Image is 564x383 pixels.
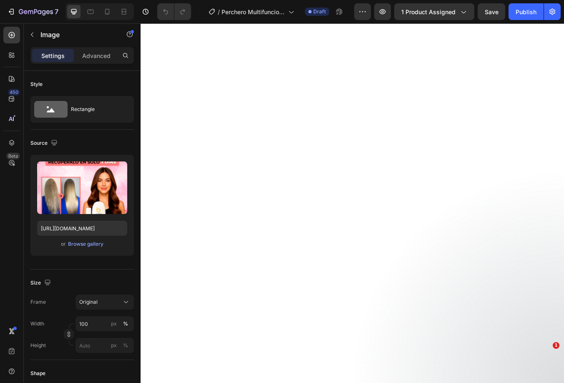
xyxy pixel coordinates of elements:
button: Original [76,295,134,310]
span: Save [485,8,499,15]
div: Size [30,277,53,289]
span: Draft [313,8,326,15]
button: % [109,340,119,350]
p: Advanced [82,51,111,60]
span: 1 [553,342,559,349]
p: Settings [41,51,65,60]
button: % [109,319,119,329]
div: Style [30,81,43,88]
div: Rectangle [71,100,122,119]
iframe: Intercom live chat [536,355,556,375]
div: Undo/Redo [157,3,191,20]
button: Browse gallery [68,240,104,248]
div: 450 [8,89,20,96]
div: Beta [6,153,20,159]
input: px% [76,316,134,331]
button: Save [478,3,505,20]
label: Height [30,342,46,349]
div: Shape [30,370,45,377]
img: preview-image [37,161,127,214]
label: Width [30,320,44,328]
div: px [111,320,117,328]
button: px [121,319,131,329]
iframe: Design area [141,23,564,383]
div: Publish [516,8,536,16]
button: Publish [509,3,544,20]
input: px% [76,338,134,353]
input: https://example.com/image.jpg [37,221,127,236]
span: Original [79,298,98,306]
div: Source [30,138,59,149]
p: 7 [55,7,58,17]
span: Perchero Multifuncional Con Zapatero 5 Niveles [222,8,285,16]
span: or [61,239,66,249]
label: Frame [30,298,46,306]
button: 7 [3,3,62,20]
p: Image [40,30,111,40]
button: px [121,340,131,350]
span: / [218,8,220,16]
div: % [123,320,128,328]
button: 1 product assigned [394,3,474,20]
div: % [123,342,128,349]
span: 1 product assigned [401,8,456,16]
div: px [111,342,117,349]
